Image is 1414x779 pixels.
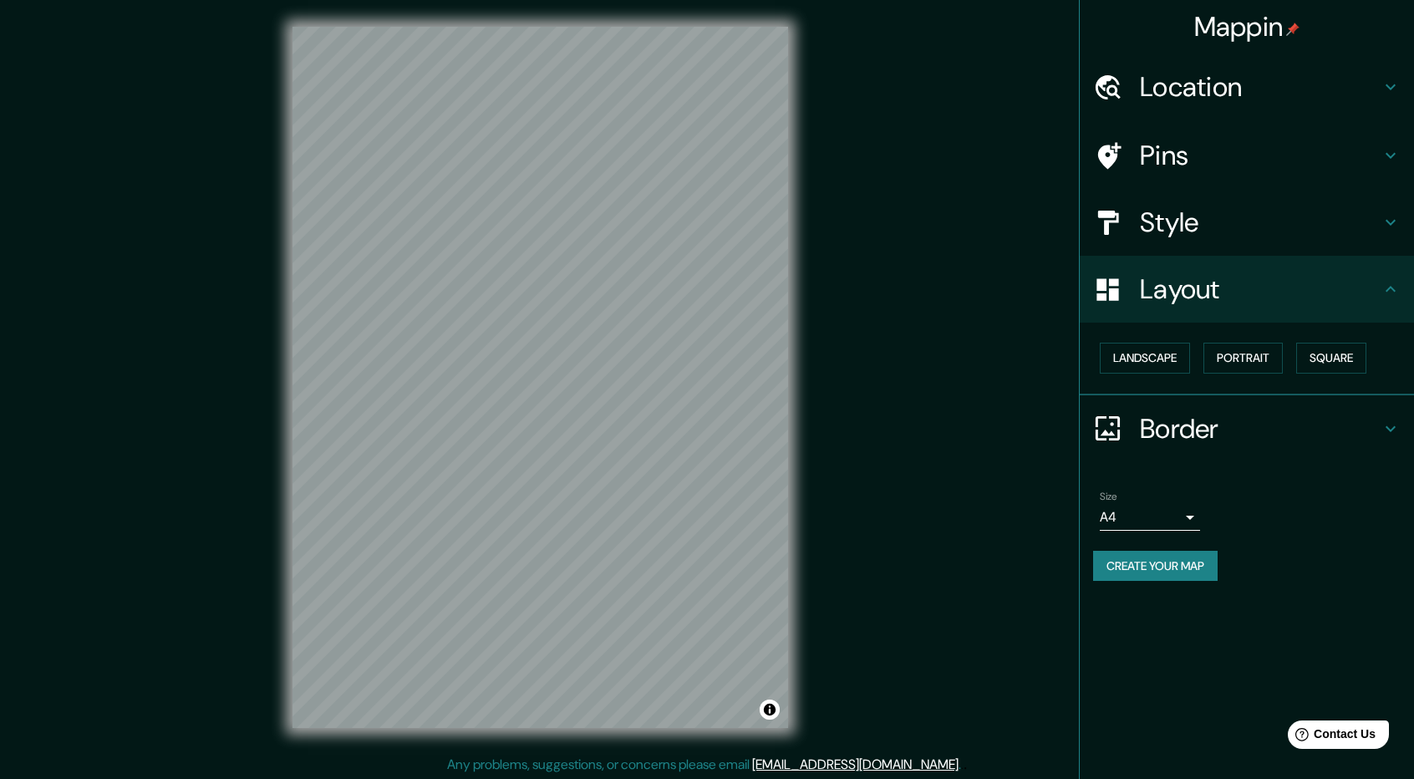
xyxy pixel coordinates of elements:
[1080,189,1414,256] div: Style
[1140,206,1381,239] h4: Style
[1140,139,1381,172] h4: Pins
[292,27,788,728] canvas: Map
[1093,551,1218,582] button: Create your map
[1286,23,1300,36] img: pin-icon.png
[1100,504,1200,531] div: A4
[1203,343,1283,374] button: Portrait
[961,755,964,775] div: .
[1080,53,1414,120] div: Location
[447,755,961,775] p: Any problems, suggestions, or concerns please email .
[1140,272,1381,306] h4: Layout
[1265,714,1396,761] iframe: Help widget launcher
[1080,256,1414,323] div: Layout
[1080,395,1414,462] div: Border
[1100,489,1117,503] label: Size
[752,756,959,773] a: [EMAIL_ADDRESS][DOMAIN_NAME]
[1140,412,1381,446] h4: Border
[1194,10,1300,43] h4: Mappin
[1100,343,1190,374] button: Landscape
[1296,343,1366,374] button: Square
[964,755,967,775] div: .
[760,700,780,720] button: Toggle attribution
[1140,70,1381,104] h4: Location
[1080,122,1414,189] div: Pins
